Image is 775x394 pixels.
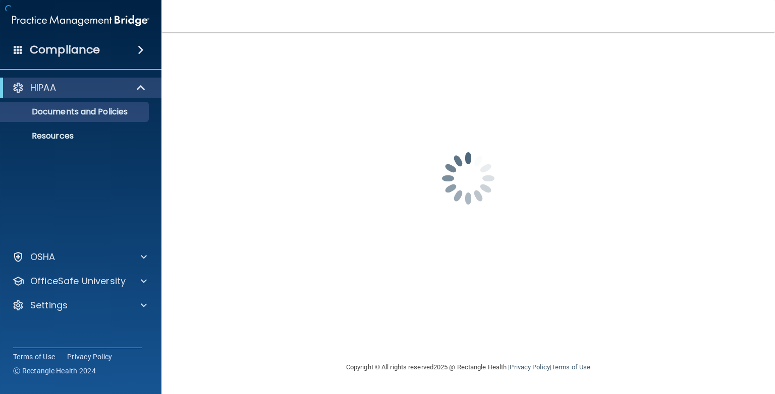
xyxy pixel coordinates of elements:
[418,128,519,229] img: spinner.e123f6fc.gif
[7,131,144,141] p: Resources
[12,275,147,287] a: OfficeSafe University
[12,299,147,311] a: Settings
[7,107,144,117] p: Documents and Policies
[13,366,96,376] span: Ⓒ Rectangle Health 2024
[30,43,100,57] h4: Compliance
[12,82,146,94] a: HIPAA
[12,11,149,31] img: PMB logo
[284,351,652,383] div: Copyright © All rights reserved 2025 @ Rectangle Health | |
[551,363,590,371] a: Terms of Use
[30,275,126,287] p: OfficeSafe University
[13,352,55,362] a: Terms of Use
[601,323,763,363] iframe: Drift Widget Chat Controller
[12,251,147,263] a: OSHA
[510,363,549,371] a: Privacy Policy
[67,352,113,362] a: Privacy Policy
[30,251,56,263] p: OSHA
[30,82,56,94] p: HIPAA
[30,299,68,311] p: Settings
